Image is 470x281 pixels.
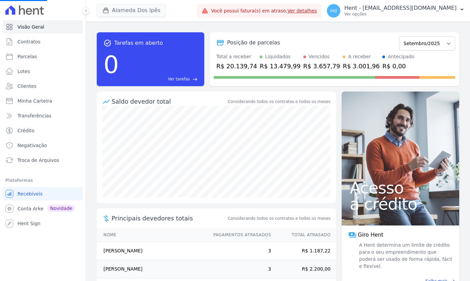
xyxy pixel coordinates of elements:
[17,142,47,149] span: Negativação
[3,79,83,93] a: Clientes
[17,38,40,45] span: Contratos
[3,35,83,48] a: Contratos
[17,190,43,197] span: Recebíveis
[350,196,451,212] span: a crédito
[271,228,336,242] th: Total Atrasado
[271,260,336,278] td: R$ 2.200,00
[382,62,414,71] div: R$ 0,00
[3,94,83,108] a: Minha Carteira
[216,62,257,71] div: R$ 20.139,74
[114,39,163,47] span: Tarefas em aberto
[122,76,198,82] a: Ver tarefas east
[303,62,340,71] div: R$ 3.657,79
[350,180,451,196] span: Acesso
[17,157,59,164] span: Troca de Arquivos
[3,50,83,63] a: Parcelas
[358,242,453,270] span: A Hent determina um limite de crédito para o seu empreendimento que poderá ser usado de forma ráp...
[17,98,52,104] span: Minha Carteira
[3,65,83,78] a: Lotes
[3,20,83,34] a: Visão Geral
[309,53,330,60] div: Vencidos
[3,187,83,201] a: Recebíveis
[358,231,383,239] span: Giro Hent
[17,112,51,119] span: Transferências
[47,205,75,212] span: Novidade
[5,176,80,184] div: Plataformas
[103,47,119,82] div: 0
[207,260,271,278] td: 3
[3,139,83,152] a: Negativação
[344,11,457,17] p: Ver opções
[97,260,207,278] td: [PERSON_NAME]
[207,242,271,260] td: 3
[3,153,83,167] a: Troca de Arquivos
[271,242,336,260] td: R$ 1.187,22
[227,39,280,47] div: Posição de parcelas
[17,220,41,227] span: Hent Sign
[228,215,331,221] span: Considerando todos os contratos e todos os meses
[168,76,190,82] span: Ver tarefas
[207,228,271,242] th: Pagamentos Atrasados
[17,127,35,134] span: Crédito
[388,53,414,60] div: Antecipado
[228,99,331,105] div: Considerando todos os contratos e todos os meses
[3,202,83,215] a: Conta Arke Novidade
[193,77,198,82] span: east
[3,124,83,137] a: Crédito
[211,7,317,14] span: Você possui fatura(s) em atraso.
[322,1,470,20] button: Hd Hent - [EMAIL_ADDRESS][DOMAIN_NAME] Ver opções
[3,109,83,122] a: Transferências
[344,5,457,11] p: Hent - [EMAIL_ADDRESS][DOMAIN_NAME]
[112,214,226,223] span: Principais devedores totais
[97,4,166,17] button: Alameda Dos Ipês
[343,62,380,71] div: R$ 3.001,96
[17,24,44,30] span: Visão Geral
[287,8,317,13] a: Ver detalhes
[97,228,207,242] th: Nome
[17,205,43,212] span: Conta Arke
[17,68,30,75] span: Lotes
[17,53,37,60] span: Parcelas
[260,62,300,71] div: R$ 13.479,99
[97,242,207,260] td: [PERSON_NAME]
[17,83,36,90] span: Clientes
[330,8,337,13] span: Hd
[216,53,257,60] div: Total a receber
[348,53,371,60] div: A receber
[103,39,112,47] span: task_alt
[112,97,226,106] div: Saldo devedor total
[3,217,83,230] a: Hent Sign
[265,53,291,60] div: Liquidados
